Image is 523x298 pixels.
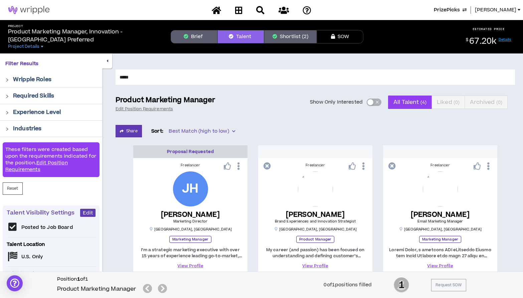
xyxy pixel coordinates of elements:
div: Freelancer [264,163,367,168]
div: Open Intercom Messenger [7,275,23,291]
span: Edit [83,210,93,216]
p: Filter Results [5,60,97,67]
sup: $ [466,37,468,43]
div: These filters were created based upon the requirements indicated for the position. [3,142,100,177]
button: Request SOW [431,279,466,291]
a: View Profile [388,263,492,269]
b: 1 [77,276,80,283]
button: Shortlist (2) [264,30,317,43]
a: View Profile [139,263,242,269]
p: [GEOGRAPHIC_DATA] , [GEOGRAPHIC_DATA] [274,227,357,232]
span: Project Details [8,44,39,49]
div: JH [182,183,199,195]
span: [PERSON_NAME] [475,6,516,14]
span: Brand Experiences and Innovation Strategist [275,219,356,224]
p: Product Manager [296,236,335,243]
button: Reset [3,182,23,195]
p: Loremi Dolor, s ametcons ADI eLitseddo Eiusmo tem Incid Utlabore etdo magn 27 aliqu en adminimven... [388,247,492,259]
span: PrizePicks [434,6,460,14]
p: Required Skills [13,92,54,100]
span: 1 [394,277,409,293]
button: Talent [217,30,264,43]
h6: Position of 1 [57,276,170,283]
button: SOW [317,30,363,43]
h5: Project [8,24,160,28]
span: right [5,95,9,98]
span: right [5,127,9,131]
div: Freelancer [139,163,242,168]
div: James H. [173,171,208,206]
span: Marketing Director [173,219,207,224]
button: Brief [171,30,217,43]
button: Edit [80,209,96,217]
p: Wripple Roles [13,76,51,84]
button: Share [116,125,142,137]
p: Experience Level [13,108,61,116]
img: EGs7A9aQ1gAvIjMmPU3IRQuU7DHFBykt5WhH7joF.png [423,171,458,206]
img: q4brDbhFwvsJVzuOMy3YSDTv7fWi4iCOmE6F0wv1.png [298,171,333,206]
div: Freelancer [388,163,492,168]
p: [GEOGRAPHIC_DATA] , [GEOGRAPHIC_DATA] [399,227,482,232]
a: View Profile [264,263,367,269]
small: ( 0 ) [496,99,502,106]
p: Posted to Job Board [21,224,73,231]
small: ( 4 ) [420,99,426,106]
h5: [PERSON_NAME] [161,210,220,219]
p: Marketing Manager [169,236,211,243]
span: 67.20k [469,35,496,47]
span: right [5,111,9,115]
a: Edit Position Requirements [116,106,173,112]
p: [GEOGRAPHIC_DATA] , [GEOGRAPHIC_DATA] [149,227,232,232]
span: Archived [470,94,502,110]
span: Show Only Interested [310,99,363,106]
span: right [5,78,9,82]
h5: [PERSON_NAME] [411,210,470,219]
button: Show Only Interested [367,99,381,106]
h5: [PERSON_NAME] [275,210,356,219]
p: Product Marketing Manager, Innovation - [GEOGRAPHIC_DATA] Preferred [8,28,160,44]
a: Edit Position Requirements [5,159,68,173]
p: Industries [13,125,41,133]
p: My career (and passion) has been focused on understanding and defining customer’s behavioral driv... [264,247,367,259]
h5: Product Marketing Manager [57,285,136,293]
p: Sort: [151,128,164,135]
p: ESTIMATED PRICE [473,27,505,31]
button: PrizePicks [434,6,467,14]
a: Details [499,37,512,42]
p: Talent Visibility Settings [7,209,80,217]
span: Best Match (high to low) [169,126,235,136]
p: I’m a strategic marketing executive with over 15 years of experience leading go-to-market, conten... [139,247,242,259]
span: Email Marketing Manager [417,219,463,224]
span: Liked [437,94,460,110]
small: ( 0 ) [454,99,460,106]
span: All Talent [393,94,426,110]
p: Product Marketing Manager [116,96,215,105]
div: 0 of 1 positions filled [324,281,372,289]
p: Marketing Manager [419,236,461,243]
